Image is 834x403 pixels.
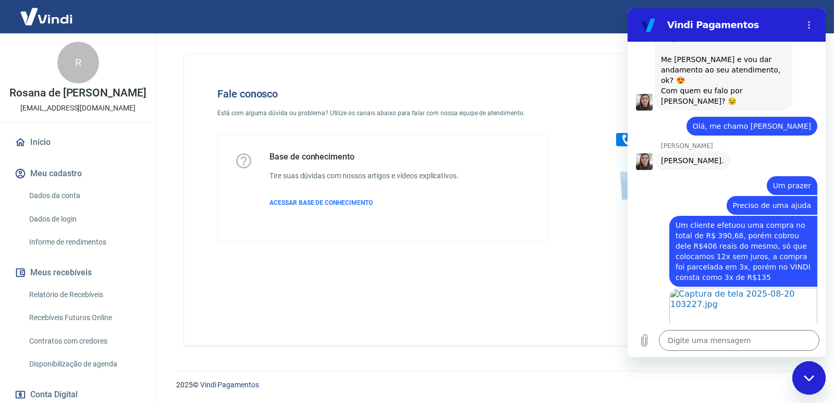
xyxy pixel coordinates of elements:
[217,88,548,100] h4: Fale conosco
[269,152,459,162] h5: Base de conhecimento
[25,231,143,253] a: Informe de rendimentos
[200,381,259,389] a: Vindi Pagamentos
[42,279,190,356] a: Imagem compartilhada. Ofereça mais contexto ao seu agente, caso ainda não tenha feito isso. Abrir...
[42,279,190,356] img: Captura de tela 2025-08-20 103227.jpg
[25,284,143,306] a: Relatório de Recebíveis
[176,380,809,390] p: 2025 ©
[25,307,143,328] a: Recebíveis Futuros Online
[13,1,80,32] img: Vindi
[784,7,821,27] button: Sair
[25,353,143,375] a: Disponibilização de agenda
[595,71,754,210] img: Fale conosco
[25,209,143,230] a: Dados de login
[9,88,146,99] p: Rosana de [PERSON_NAME]
[6,322,27,343] button: Carregar arquivo
[269,198,459,207] a: ACESSAR BASE DE CONHECIMENTO
[25,331,143,352] a: Contratos com credores
[57,42,99,83] div: R
[269,170,459,181] h6: Tire suas dúvidas com nossos artigos e vídeos explicativos.
[13,261,143,284] button: Meus recebíveis
[792,361,826,395] iframe: Botão para abrir a janela de mensagens, conversa em andamento
[13,131,143,154] a: Início
[25,185,143,206] a: Dados da conta
[217,108,548,118] p: Está com alguma dúvida ou problema? Utilize os canais abaixo para falar com nossa equipe de atend...
[628,8,826,357] iframe: Janela de mensagens
[269,199,373,206] span: ACESSAR BASE DE CONHECIMENTO
[13,162,143,185] button: Meu cadastro
[20,103,136,114] p: [EMAIL_ADDRESS][DOMAIN_NAME]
